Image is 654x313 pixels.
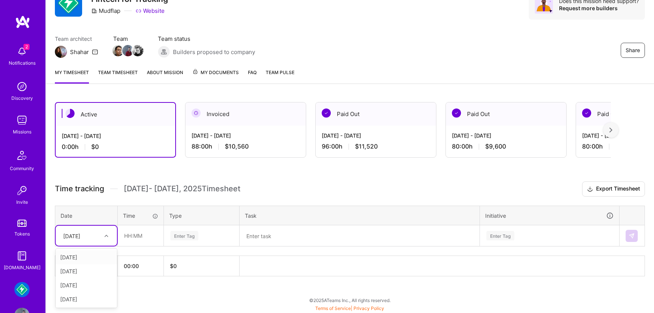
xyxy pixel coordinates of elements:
[63,232,80,240] div: [DATE]
[582,108,591,118] img: Paid Out
[582,181,645,197] button: Export Timesheet
[192,68,239,84] a: My Documents
[158,46,170,58] img: Builders proposed to company
[14,113,30,128] img: teamwork
[626,46,640,54] span: Share
[123,212,158,220] div: Time
[118,226,163,246] input: HH:MM
[23,44,30,50] span: 2
[55,35,98,43] span: Team architect
[113,44,123,57] a: Team Member Avatar
[14,183,30,198] img: Invite
[9,59,36,67] div: Notifications
[452,108,461,118] img: Paid Out
[485,211,614,220] div: Initiative
[315,305,351,311] a: Terms of Service
[14,230,30,238] div: Tokens
[55,68,89,84] a: My timesheet
[17,220,26,227] img: tokens
[266,70,294,75] span: Team Pulse
[12,282,31,297] a: Mudflap: Fintech for Trucking
[133,44,143,57] a: Team Member Avatar
[587,185,593,193] i: icon Download
[322,143,430,150] div: 96:00 h
[91,143,99,151] span: $0
[559,5,639,12] div: Request more builders
[14,282,30,297] img: Mudflap: Fintech for Trucking
[158,35,255,43] span: Team status
[135,7,165,15] a: Website
[14,44,30,59] img: bell
[65,109,75,118] img: Active
[621,43,645,58] button: Share
[122,45,134,56] img: Team Member Avatar
[45,291,654,310] div: © 2025 ATeams Inc., All rights reserved.
[13,128,31,136] div: Missions
[225,143,249,150] span: $10,560
[91,7,120,15] div: Mudflap
[56,250,117,264] div: [DATE]
[4,263,40,271] div: [DOMAIN_NAME]
[266,68,294,84] a: Team Pulse
[170,263,177,269] span: $ 0
[132,45,143,56] img: Team Member Avatar
[248,68,257,84] a: FAQ
[192,68,239,77] span: My Documents
[609,127,612,133] img: right
[446,102,566,126] div: Paid Out
[13,146,31,164] img: Community
[56,103,175,126] div: Active
[56,278,117,292] div: [DATE]
[11,94,33,102] div: Discovery
[55,256,118,276] th: Total
[55,206,118,225] th: Date
[62,132,169,140] div: [DATE] - [DATE]
[629,233,635,239] img: Submit
[70,48,89,56] div: Shahar
[113,35,143,43] span: Team
[452,143,560,150] div: 80:00 h
[485,143,506,150] span: $9,600
[55,46,67,58] img: Team Architect
[91,8,97,14] i: icon CompanyGray
[124,184,240,194] span: [DATE] - [DATE] , 2025 Timesheet
[164,206,240,225] th: Type
[16,198,28,206] div: Invite
[15,15,30,29] img: logo
[147,68,183,84] a: About Mission
[355,143,378,150] span: $11,520
[240,206,480,225] th: Task
[123,44,133,57] a: Team Member Avatar
[322,132,430,139] div: [DATE] - [DATE]
[316,102,436,126] div: Paid Out
[62,143,169,151] div: 0:00 h
[98,68,138,84] a: Team timesheet
[173,48,255,56] span: Builders proposed to company
[192,143,300,150] div: 88:00 h
[104,234,108,238] i: icon Chevron
[92,49,98,55] i: icon Mail
[56,264,117,278] div: [DATE]
[170,230,198,242] div: Enter Tag
[315,305,384,311] span: |
[10,164,34,172] div: Community
[192,108,201,118] img: Invoiced
[112,45,124,56] img: Team Member Avatar
[185,102,306,126] div: Invoiced
[192,132,300,139] div: [DATE] - [DATE]
[452,132,560,139] div: [DATE] - [DATE]
[118,256,164,276] th: 00:00
[322,108,331,118] img: Paid Out
[353,305,384,311] a: Privacy Policy
[486,230,514,242] div: Enter Tag
[14,248,30,263] img: guide book
[55,184,104,194] span: Time tracking
[56,292,117,306] div: [DATE]
[14,79,30,94] img: discovery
